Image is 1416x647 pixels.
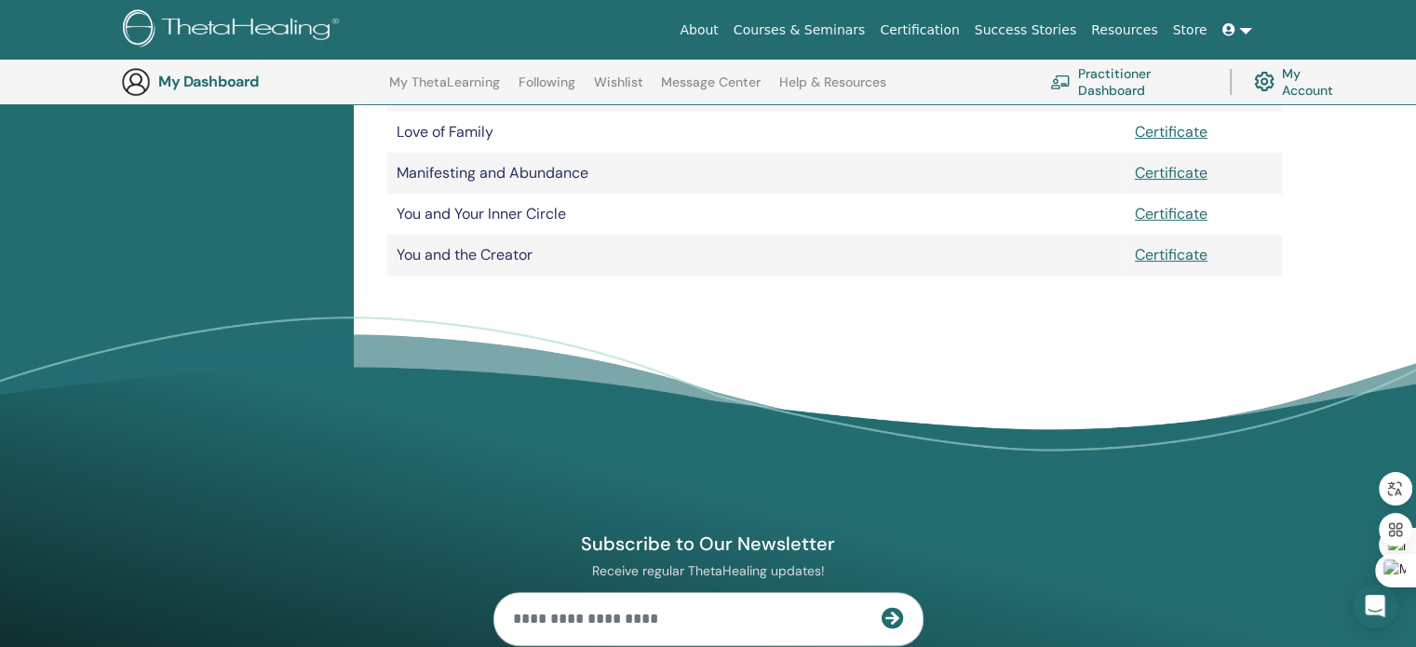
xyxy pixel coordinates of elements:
div: Open Intercom Messenger [1353,584,1397,628]
a: My Account [1254,61,1348,102]
p: Receive regular ThetaHealing updates! [493,562,924,579]
td: You and the Creator [387,235,1014,276]
td: Love of Family [387,112,1014,153]
a: Store [1166,13,1215,47]
img: chalkboard-teacher.svg [1050,74,1071,89]
a: Practitioner Dashboard [1050,61,1207,102]
h4: Subscribe to Our Newsletter [493,532,924,556]
a: Certificate [1135,204,1207,223]
a: Message Center [661,74,761,104]
a: Help & Resources [779,74,886,104]
img: cog.svg [1254,67,1274,96]
a: Certification [872,13,966,47]
a: Courses & Seminars [726,13,873,47]
a: Wishlist [594,74,643,104]
img: generic-user-icon.jpg [121,67,151,97]
a: Success Stories [967,13,1084,47]
img: logo.png [123,9,345,51]
a: Certificate [1135,245,1207,264]
a: About [672,13,725,47]
a: My ThetaLearning [389,74,500,104]
a: Following [519,74,575,104]
td: Manifesting and Abundance [387,153,1014,194]
a: Certificate [1135,122,1207,142]
a: Certificate [1135,163,1207,182]
a: Resources [1084,13,1166,47]
h3: My Dashboard [158,73,344,90]
td: You and Your Inner Circle [387,194,1014,235]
